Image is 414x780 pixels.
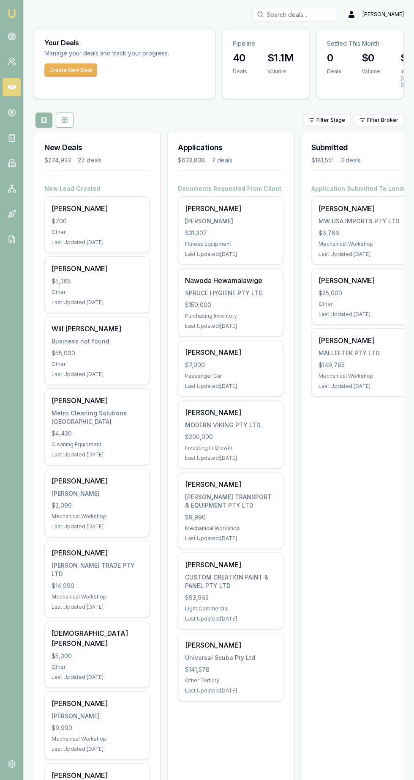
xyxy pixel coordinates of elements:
[185,445,276,451] div: Investing In Growth
[52,582,143,590] div: $14,990
[52,523,143,530] div: Last Updated: [DATE]
[185,665,276,674] div: $141,578
[52,217,143,225] div: $700
[44,142,150,154] h3: New Deals
[52,593,143,600] div: Mechanical Workshop
[185,605,276,612] div: Light Commercial
[316,117,345,124] span: Filter Stage
[233,39,299,48] p: Pipeline
[327,51,341,65] h3: 0
[52,746,143,753] div: Last Updated: [DATE]
[52,674,143,681] div: Last Updated: [DATE]
[319,335,410,346] div: [PERSON_NAME]
[185,217,276,225] div: [PERSON_NAME]
[52,229,143,236] div: Other
[185,373,276,379] div: Passenger Car
[267,68,294,75] div: Volume
[185,525,276,532] div: Mechanical Workshop
[52,652,143,660] div: $5,000
[185,203,276,214] div: [PERSON_NAME]
[52,476,143,486] div: [PERSON_NAME]
[185,654,276,662] div: Universal Scuba Pty Ltd
[185,241,276,247] div: Fitness Equipment
[185,383,276,390] div: Last Updated: [DATE]
[44,184,150,193] h4: New Lead Created
[319,275,410,286] div: [PERSON_NAME]
[319,241,410,247] div: Mechanical Workshop
[52,371,143,378] div: Last Updated: [DATE]
[52,395,143,406] div: [PERSON_NAME]
[367,117,398,124] span: Filter Broker
[44,63,97,77] button: Create New Deal
[52,736,143,742] div: Mechanical Workshop
[319,361,410,369] div: $149,785
[362,11,404,18] span: [PERSON_NAME]
[311,156,334,165] div: $181,551
[185,361,276,369] div: $7,000
[354,114,404,126] button: Filter Broker
[185,560,276,570] div: [PERSON_NAME]
[212,156,232,165] div: 7 deals
[52,451,143,458] div: Last Updated: [DATE]
[362,51,380,65] h3: $0
[327,68,341,75] div: Deals
[185,251,276,258] div: Last Updated: [DATE]
[185,289,276,297] div: SPRUCE HYGIENE PTY LTD
[44,156,71,165] div: $274,933
[178,142,283,154] h3: Applications
[319,289,410,297] div: $25,000
[52,337,143,346] div: Business not found
[319,251,410,258] div: Last Updated: [DATE]
[52,698,143,709] div: [PERSON_NAME]
[319,229,410,237] div: $6,766
[185,640,276,650] div: [PERSON_NAME]
[52,324,143,334] div: Will [PERSON_NAME]
[52,441,143,448] div: Cleaning Equipment
[319,349,410,357] div: MALLEETEK PTY LTD
[52,277,143,286] div: $5,365
[319,311,410,318] div: Last Updated: [DATE]
[185,455,276,461] div: Last Updated: [DATE]
[340,156,361,165] div: 3 deals
[52,724,143,732] div: $9,990
[52,664,143,670] div: Other
[7,8,17,19] img: emu-icon-u.png
[185,677,276,684] div: Other Tertiary
[319,217,410,225] div: MW USA IMPORTS PTY LTD
[185,433,276,441] div: $200,000
[52,429,143,438] div: $4,430
[44,49,205,58] p: Manage your deals and track your progress.
[185,493,276,510] div: [PERSON_NAME] TRANSPORT & EQUIPMENT PTY LTD
[52,561,143,578] div: [PERSON_NAME] TRADE PTY LTD
[52,548,143,558] div: [PERSON_NAME]
[303,114,351,126] button: Filter Stage
[178,184,283,193] h4: Documents Requested From Client
[185,229,276,237] div: $31,307
[185,323,276,330] div: Last Updated: [DATE]
[52,513,143,520] div: Mechanical Workshop
[185,615,276,622] div: Last Updated: [DATE]
[52,489,143,498] div: [PERSON_NAME]
[362,68,380,75] div: Volume
[185,313,276,319] div: Purchasing Inventory
[253,7,337,22] input: Search deals
[52,349,143,357] div: $55,000
[185,407,276,417] div: [PERSON_NAME]
[52,203,143,214] div: [PERSON_NAME]
[185,573,276,590] div: CUSTOM CREATION PAINT & PANEL PTY LTD
[52,361,143,368] div: Other
[52,289,143,296] div: Other
[319,383,410,390] div: Last Updated: [DATE]
[52,628,143,648] div: [DEMOGRAPHIC_DATA][PERSON_NAME]
[185,593,276,602] div: $93,963
[185,513,276,522] div: $9,990
[52,501,143,510] div: $3,090
[44,39,205,46] h3: Your Deals
[185,301,276,309] div: $150,000
[185,421,276,429] div: MODERN VIKING PTY LTD.
[233,51,247,65] h3: 40
[52,712,143,720] div: [PERSON_NAME]
[185,479,276,489] div: [PERSON_NAME]
[52,299,143,306] div: Last Updated: [DATE]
